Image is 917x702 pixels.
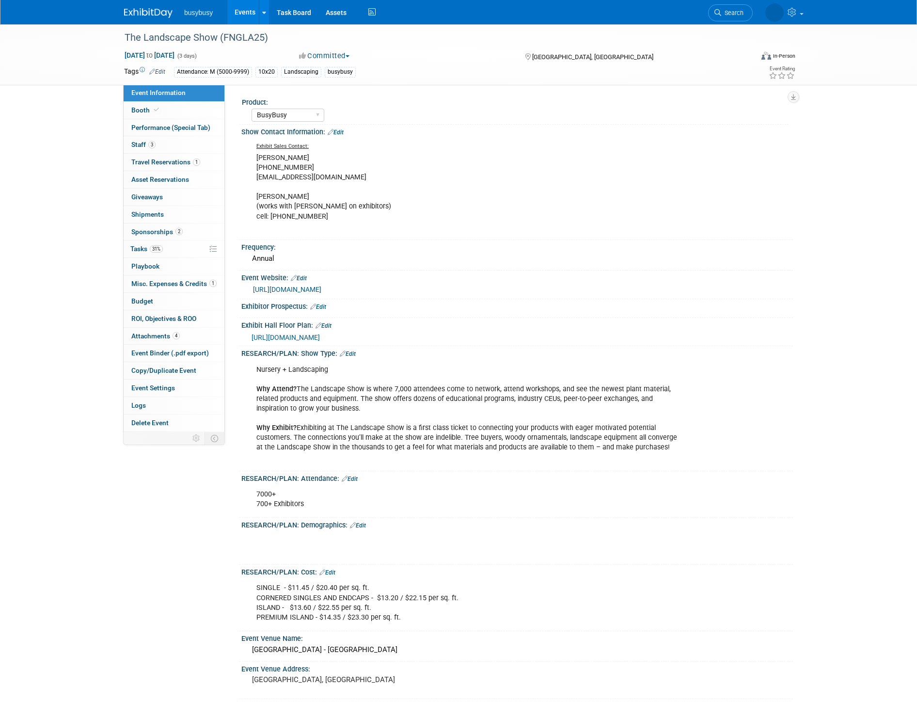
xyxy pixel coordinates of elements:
span: (3 days) [176,53,197,59]
a: Playbook [124,258,224,275]
a: Event Settings [124,380,224,397]
span: Shipments [131,210,164,218]
span: Travel Reservations [131,158,200,166]
span: 1 [193,159,200,166]
td: Personalize Event Tab Strip [188,432,205,445]
div: SINGLE - $11.45 / $20.40 per sq. ft. CORNERED SINGLES AND ENDCAPS - $13.20 / $22.15 per sq. ft. I... [250,578,686,627]
span: Playbook [131,262,159,270]
a: Edit [328,129,344,136]
a: Delete Event [124,415,224,431]
div: Frequency: [241,240,793,252]
span: Search [721,9,743,16]
div: Event Venue Address: [241,662,793,674]
a: Edit [310,303,326,310]
div: Attendance: M (5000-9999) [174,67,252,77]
span: Giveaways [131,193,163,201]
a: Staff3 [124,136,224,153]
div: [GEOGRAPHIC_DATA] - [GEOGRAPHIC_DATA] [249,642,786,657]
a: Misc. Expenses & Credits1 [124,275,224,292]
a: Sponsorships2 [124,223,224,240]
span: Event Settings [131,384,175,392]
a: ROI, Objectives & ROO [124,310,224,327]
span: Asset Reservations [131,175,189,183]
div: Exhibitor Prospectus: [241,299,793,312]
i: Booth reservation complete [154,107,159,112]
img: Format-Inperson.png [761,52,771,60]
span: Event Information [131,89,186,96]
a: Edit [149,68,165,75]
span: 4 [173,332,180,339]
a: Tasks31% [124,240,224,257]
div: Annual [249,251,786,266]
a: Edit [319,569,335,576]
span: Tasks [130,245,163,253]
a: [URL][DOMAIN_NAME] [252,334,320,341]
a: Performance (Special Tab) [124,119,224,136]
div: Show Contact Information: [241,125,793,137]
div: Product: [242,95,789,107]
a: Edit [350,522,366,529]
a: Logs [124,397,224,414]
span: ROI, Objectives & ROO [131,315,196,322]
span: Budget [131,297,153,305]
span: Staff [131,141,156,148]
span: Sponsorships [131,228,183,236]
div: Exhibit Hall Floor Plan: [241,318,793,331]
button: Committed [296,51,353,61]
a: Shipments [124,206,224,223]
div: RESEARCH/PLAN: Cost: [241,565,793,577]
span: 1 [209,280,217,287]
span: busybusy [184,9,213,16]
div: RESEARCH/PLAN: Attendance: [241,471,793,484]
div: 10x20 [255,67,278,77]
span: [GEOGRAPHIC_DATA], [GEOGRAPHIC_DATA] [532,53,653,61]
span: [DATE] [DATE] [124,51,175,60]
span: Booth [131,106,161,114]
pre: [GEOGRAPHIC_DATA], [GEOGRAPHIC_DATA] [252,675,460,684]
a: Travel Reservations1 [124,154,224,171]
a: Booth [124,102,224,119]
a: Edit [340,351,356,357]
a: Copy/Duplicate Event [124,362,224,379]
td: Toggle Event Tabs [205,432,225,445]
span: Misc. Expenses & Credits [131,280,217,287]
u: Exhibit Sales Contact: [256,143,309,149]
div: In-Person [773,52,795,60]
div: Landscaping [281,67,321,77]
a: Giveaways [124,189,224,206]
span: Delete Event [131,419,169,427]
span: to [145,51,154,59]
a: Edit [342,476,358,482]
span: 31% [150,245,163,253]
div: RESEARCH/PLAN: Demographics: [241,518,793,530]
a: Edit [316,322,332,329]
div: Nursery + Landscaping The Landscape Show is where 7,000 attendees come to network, attend worksho... [250,360,686,467]
div: 7000+ 700+ Exhibitors [250,485,686,514]
span: Copy/Duplicate Event [131,367,196,374]
div: Event Website: [241,271,793,283]
span: Attachments [131,332,180,340]
span: 3 [148,141,156,148]
div: busybusy [325,67,356,77]
span: Performance (Special Tab) [131,124,210,131]
a: Search [708,4,753,21]
a: Budget [124,293,224,310]
span: Logs [131,401,146,409]
div: The Landscape Show (FNGLA25) [121,29,738,47]
a: Attachments4 [124,328,224,345]
div: Event Format [696,50,795,65]
a: Event Binder (.pdf export) [124,345,224,362]
a: [URL][DOMAIN_NAME] [253,286,321,293]
a: Event Information [124,84,224,101]
span: Event Binder (.pdf export) [131,349,209,357]
img: Braden Gillespie [765,3,784,22]
td: Tags [124,66,165,78]
b: Why Exhibit? [256,424,297,432]
div: [PERSON_NAME] [PHONE_NUMBER] [EMAIL_ADDRESS][DOMAIN_NAME] [PERSON_NAME] (works with [PERSON_NAME]... [250,139,686,236]
a: Asset Reservations [124,171,224,188]
img: ExhibitDay [124,8,173,18]
div: Event Rating [769,66,795,71]
b: Why Attend? [256,385,297,393]
div: RESEARCH/PLAN: Show Type: [241,346,793,359]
